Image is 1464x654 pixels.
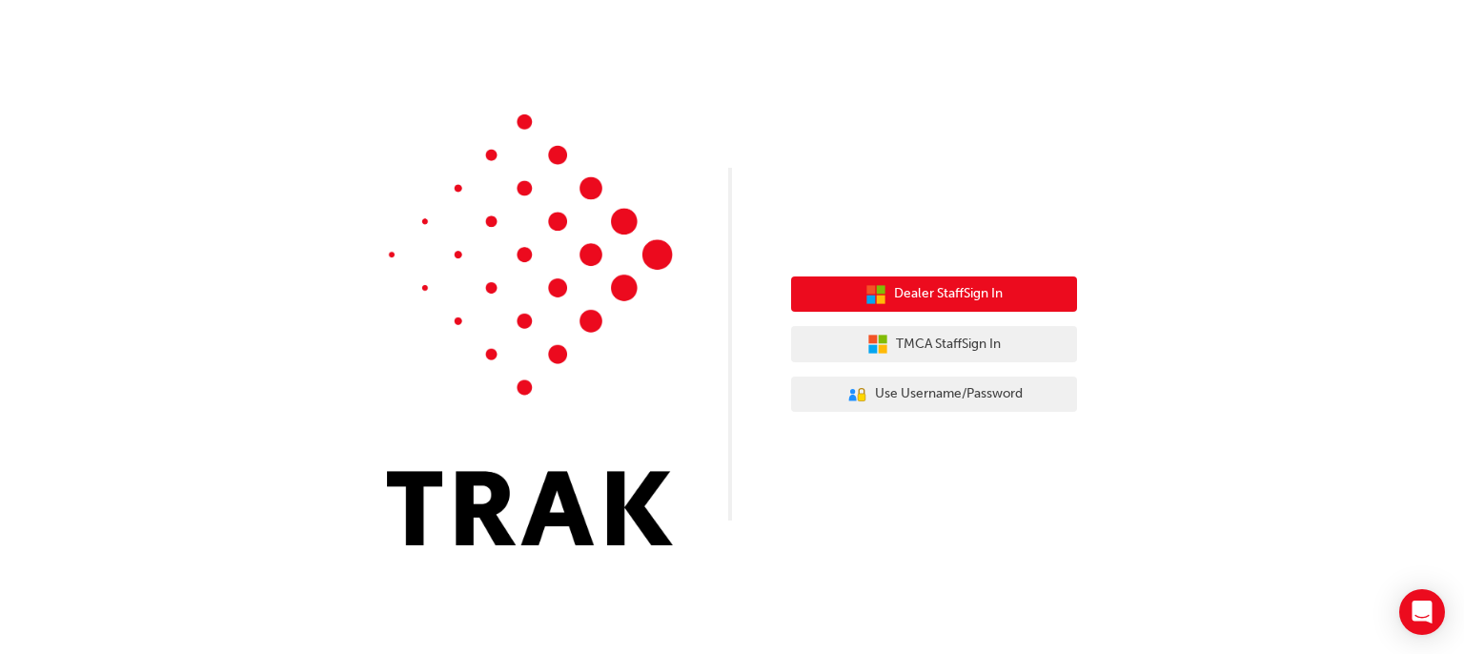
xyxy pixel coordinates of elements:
[791,276,1077,313] button: Dealer StaffSign In
[875,383,1023,405] span: Use Username/Password
[896,334,1001,356] span: TMCA Staff Sign In
[1399,589,1445,635] div: Open Intercom Messenger
[791,326,1077,362] button: TMCA StaffSign In
[894,283,1003,305] span: Dealer Staff Sign In
[791,377,1077,413] button: Use Username/Password
[387,114,673,545] img: Trak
